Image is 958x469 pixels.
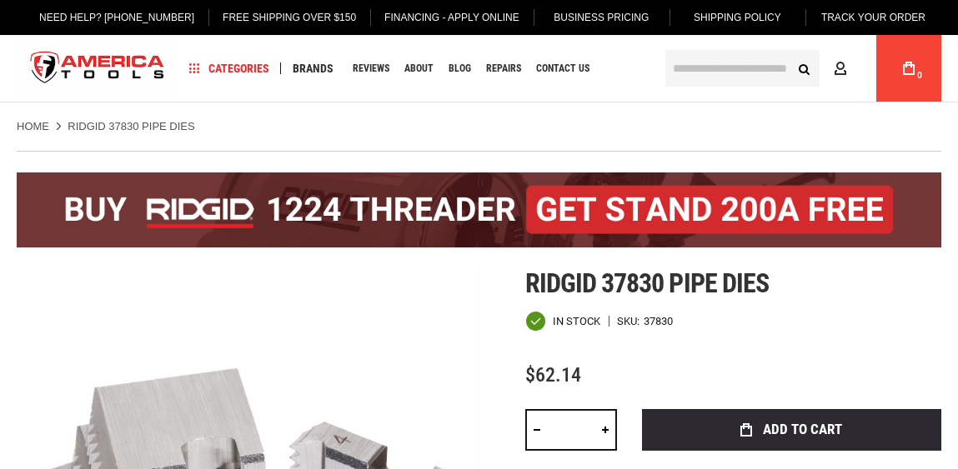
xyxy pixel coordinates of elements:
a: Reviews [345,57,397,80]
img: BOGO: Buy the RIDGID® 1224 Threader (26092), get the 92467 200A Stand FREE! [17,172,941,247]
span: Repairs [486,63,521,73]
span: About [404,63,434,73]
span: $62.14 [525,363,581,387]
span: Ridgid 37830 pipe dies [525,267,769,299]
span: Reviews [353,63,389,73]
button: Search [788,52,820,84]
a: Categories [182,57,277,80]
span: Shipping Policy [694,12,781,23]
span: Blog [449,63,471,73]
span: Contact Us [536,63,589,73]
div: 37830 [644,316,673,327]
strong: SKU [617,316,644,327]
a: Repairs [479,57,529,80]
span: Brands [293,62,334,74]
strong: RIDGID 37830 Pipe Dies [68,120,194,132]
a: Blog [441,57,479,80]
a: Contact Us [529,57,597,80]
button: Add to Cart [642,409,941,451]
a: 0 [893,35,925,102]
img: America Tools [17,37,178,100]
a: About [397,57,441,80]
span: 0 [917,71,922,80]
span: Categories [189,62,269,74]
a: Home [17,119,49,134]
a: store logo [17,37,178,100]
span: Add to Cart [763,422,842,437]
div: Availability [525,311,600,332]
a: Brands [285,57,341,80]
span: In stock [553,316,600,327]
